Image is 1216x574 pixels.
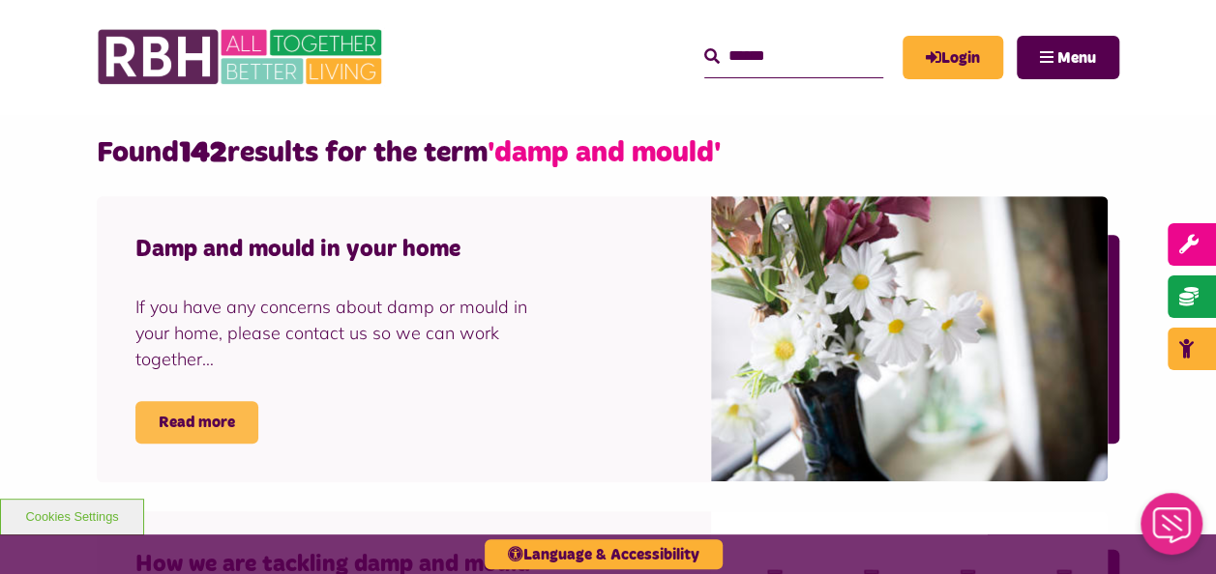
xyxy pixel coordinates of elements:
[1129,487,1216,574] iframe: Netcall Web Assistant for live chat
[704,36,883,77] input: Search
[485,539,723,569] button: Language & Accessibility
[179,138,227,167] strong: 142
[97,134,1119,172] h2: Found results for the term
[1057,50,1096,66] span: Menu
[97,19,387,95] img: RBH
[711,196,1108,481] img: Flowers on window sill
[135,235,556,265] h4: Damp and mould in your home
[488,138,721,167] span: 'damp and mould'
[1017,36,1119,79] button: Navigation
[903,36,1003,79] a: MyRBH
[135,401,258,444] a: Read more Damp and mould in your home
[135,294,556,372] div: If you have any concerns about damp or mould in your home, please contact us so we can work toget...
